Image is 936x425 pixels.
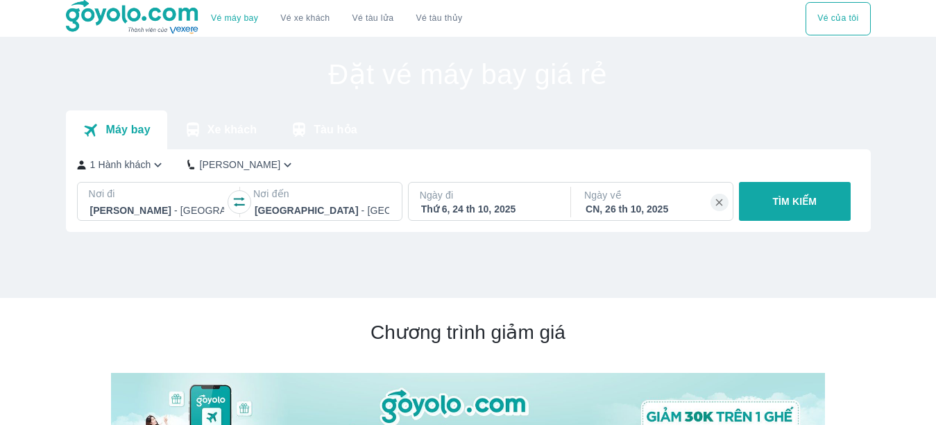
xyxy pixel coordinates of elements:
div: choose transportation mode [200,2,473,35]
p: Nơi đi [89,187,226,201]
button: [PERSON_NAME] [187,158,295,172]
a: Vé tàu lửa [341,2,405,35]
button: Vé của tôi [806,2,870,35]
div: CN, 26 th 10, 2025 [586,202,720,216]
p: Ngày đi [420,188,557,202]
p: Xe khách [207,123,257,137]
p: Ngày về [584,188,722,202]
div: Thứ 6, 24 th 10, 2025 [421,202,556,216]
p: Tàu hỏa [314,123,357,137]
p: TÌM KIẾM [772,194,817,208]
a: Vé xe khách [280,13,330,24]
a: Vé máy bay [211,13,258,24]
p: [PERSON_NAME] [199,158,280,172]
h2: Chương trình giảm giá [111,320,825,345]
button: TÌM KIẾM [739,182,851,221]
p: Máy bay [105,123,150,137]
p: Nơi đến [253,187,391,201]
div: choose transportation mode [806,2,870,35]
p: 1 Hành khách [90,158,151,172]
button: 1 Hành khách [77,158,166,172]
button: Vé tàu thủy [405,2,473,35]
h1: Đặt vé máy bay giá rẻ [66,60,871,88]
div: transportation tabs [66,110,374,149]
